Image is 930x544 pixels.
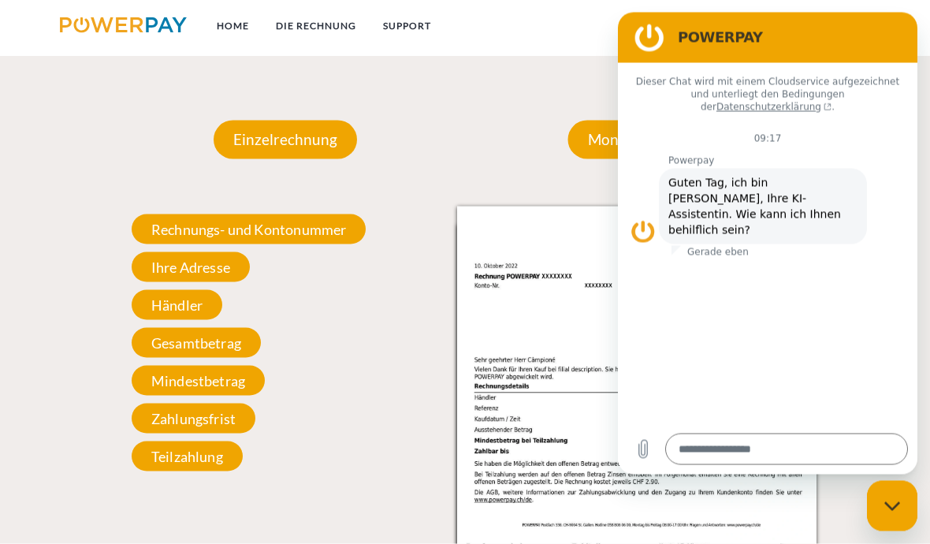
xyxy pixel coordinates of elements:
iframe: Schaltfläche zum Öffnen des Messaging-Fensters; Konversation läuft [867,481,917,531]
p: Einzelrechnung [214,121,357,158]
p: Monatsrechnung [568,121,722,158]
img: logo-powerpay.svg [60,17,187,33]
a: agb [789,12,838,40]
a: DIE RECHNUNG [262,12,370,40]
span: Händler [132,290,222,320]
span: Mindestbetrag [132,366,265,396]
a: Home [203,12,262,40]
span: Zahlungsfrist [132,404,255,434]
span: Gesamtbetrag [132,328,261,358]
span: Teilzahlung [132,442,243,471]
iframe: Messaging-Fenster [618,13,917,475]
a: SUPPORT [370,12,445,40]
span: Ihre Adresse [132,252,250,282]
span: Rechnungs- und Kontonummer [132,214,366,244]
